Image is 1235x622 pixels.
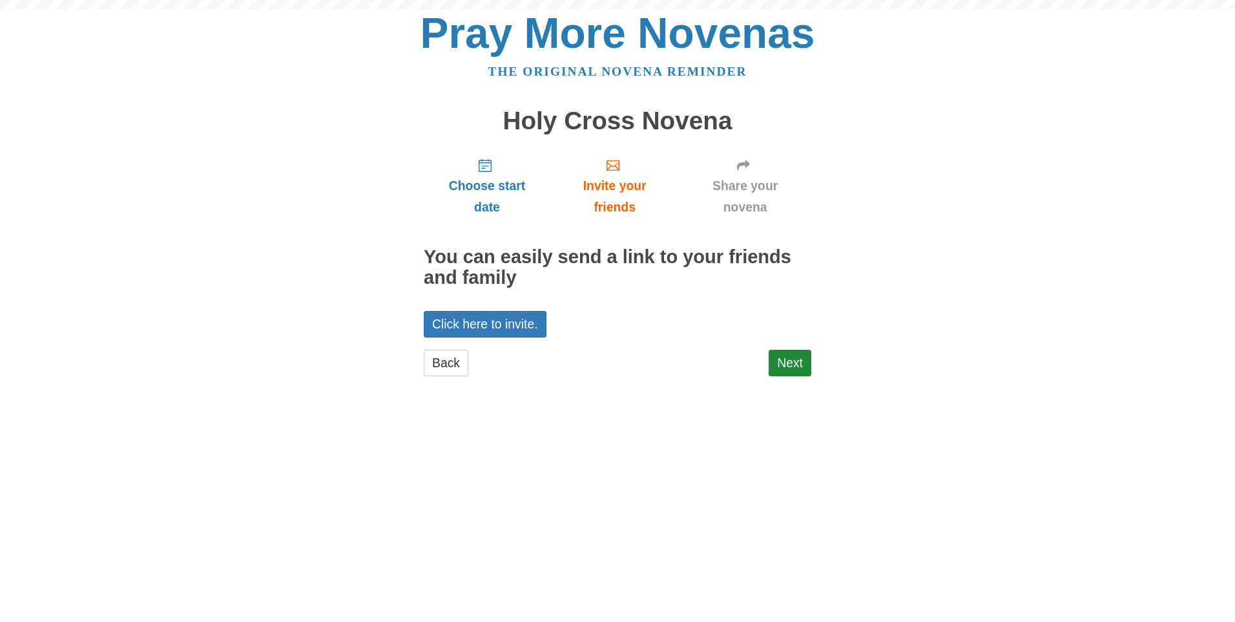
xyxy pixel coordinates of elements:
[550,147,679,224] a: Invite your friends
[679,147,811,224] a: Share your novena
[424,350,468,376] a: Back
[437,175,537,218] span: Choose start date
[424,147,550,224] a: Choose start date
[692,175,798,218] span: Share your novena
[424,311,546,338] a: Click here to invite.
[424,107,811,135] h1: Holy Cross Novena
[769,350,811,376] a: Next
[563,175,666,218] span: Invite your friends
[420,9,815,57] a: Pray More Novenas
[488,65,747,78] a: The original novena reminder
[424,247,811,288] h2: You can easily send a link to your friends and family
